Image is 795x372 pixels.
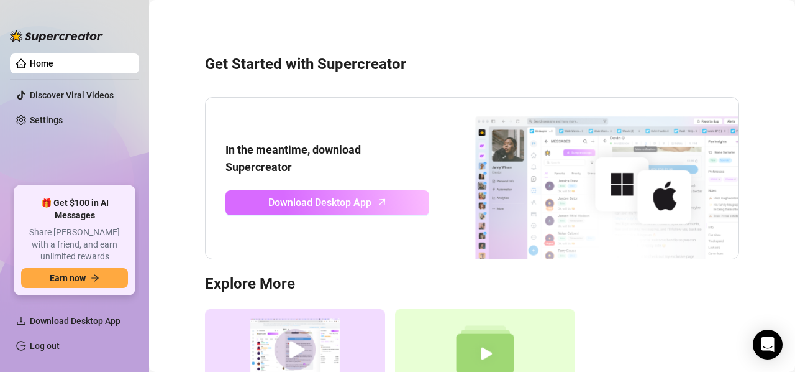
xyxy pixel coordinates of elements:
[91,274,99,282] span: arrow-right
[21,197,128,221] span: 🎁 Get $100 in AI Messages
[225,143,361,174] strong: In the meantime, download Supercreator
[753,330,783,360] div: Open Intercom Messenger
[16,316,26,326] span: download
[21,268,128,288] button: Earn nowarrow-right
[429,98,738,259] img: download app
[30,341,60,351] a: Log out
[375,195,389,209] span: arrow-up
[10,30,103,42] img: logo-BBDzfeDw.svg
[30,316,120,326] span: Download Desktop App
[30,90,114,100] a: Discover Viral Videos
[205,274,739,294] h3: Explore More
[225,190,429,215] a: Download Desktop Apparrow-up
[30,115,63,125] a: Settings
[50,273,86,283] span: Earn now
[21,226,128,263] span: Share [PERSON_NAME] with a friend, and earn unlimited rewards
[30,58,53,68] a: Home
[268,195,371,210] span: Download Desktop App
[205,55,739,75] h3: Get Started with Supercreator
